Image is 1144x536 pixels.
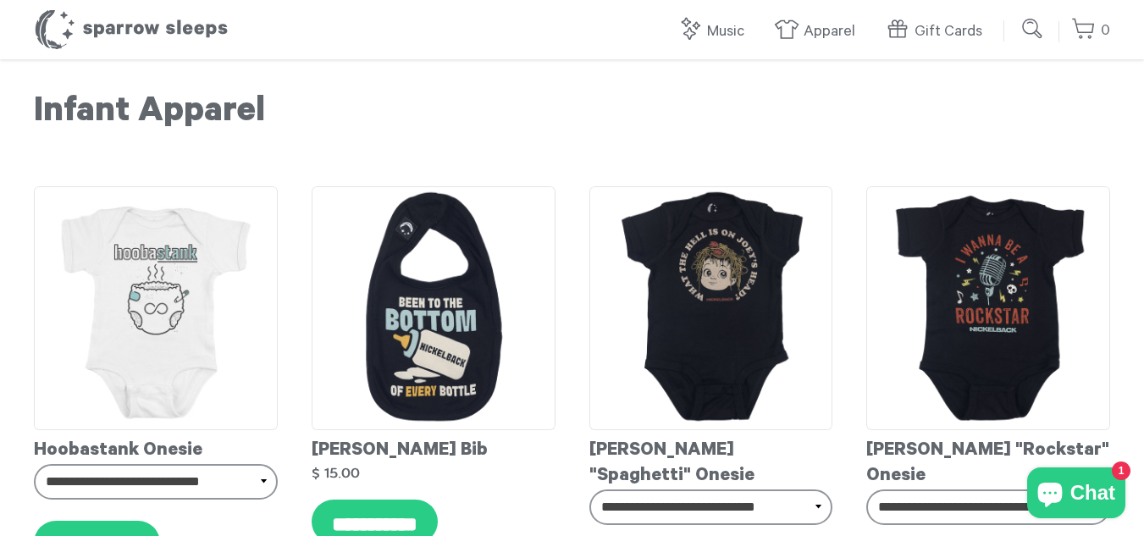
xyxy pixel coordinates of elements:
[1071,13,1110,49] a: 0
[677,14,753,50] a: Music
[885,14,991,50] a: Gift Cards
[866,430,1110,489] div: [PERSON_NAME] "Rockstar" Onesie
[589,430,833,489] div: [PERSON_NAME] "Spaghetti" Onesie
[34,430,278,464] div: Hoobastank Onesie
[34,186,278,430] img: Hoobastank-DiaperOnesie_grande.jpg
[34,93,1110,135] h1: Infant Apparel
[312,466,360,480] strong: $ 15.00
[866,186,1110,430] img: Nickelback-Rockstaronesie_grande.jpg
[1022,467,1130,522] inbox-online-store-chat: Shopify online store chat
[34,8,229,51] h1: Sparrow Sleeps
[589,186,833,430] img: Nickelback-JoeysHeadonesie_grande.jpg
[774,14,864,50] a: Apparel
[1016,12,1050,46] input: Submit
[312,186,555,430] img: NickelbackBib_grande.jpg
[312,430,555,464] div: [PERSON_NAME] Bib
